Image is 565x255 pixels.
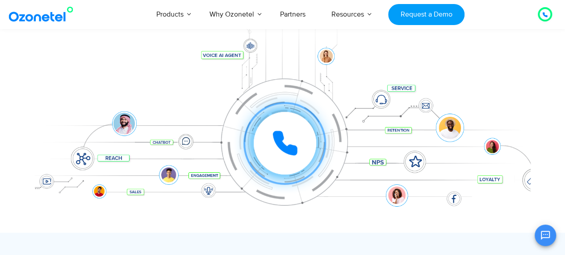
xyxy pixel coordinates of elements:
a: Request a Demo [388,4,465,25]
button: Open chat [535,225,556,246]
